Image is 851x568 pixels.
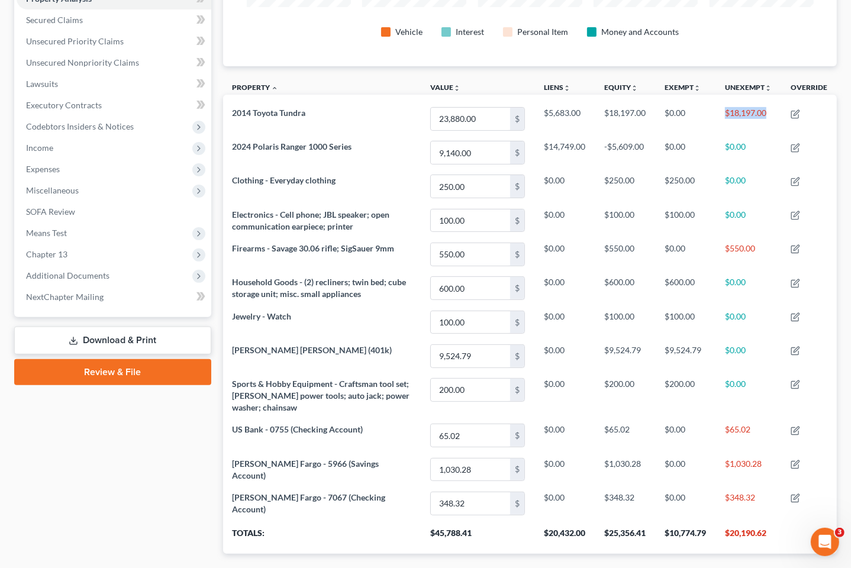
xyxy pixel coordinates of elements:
[534,102,595,135] td: $5,683.00
[26,57,139,67] span: Unsecured Nonpriority Claims
[655,102,715,135] td: $0.00
[655,272,715,305] td: $600.00
[233,311,292,321] span: Jewelry - Watch
[14,359,211,385] a: Review & File
[26,15,83,25] span: Secured Claims
[431,209,510,232] input: 0.00
[26,228,67,238] span: Means Test
[655,419,715,453] td: $0.00
[595,305,655,339] td: $100.00
[26,206,75,217] span: SOFA Review
[510,311,524,334] div: $
[26,100,102,110] span: Executory Contracts
[510,141,524,164] div: $
[595,136,655,170] td: -$5,609.00
[655,136,715,170] td: $0.00
[430,83,460,92] a: Valueunfold_more
[233,83,279,92] a: Property expand_less
[510,345,524,367] div: $
[17,95,211,116] a: Executory Contracts
[534,136,595,170] td: $14,749.00
[631,85,638,92] i: unfold_more
[26,36,124,46] span: Unsecured Priority Claims
[233,141,352,151] span: 2024 Polaris Ranger 1000 Series
[272,85,279,92] i: expand_less
[395,26,423,38] div: Vehicle
[233,108,306,118] span: 2014 Toyota Tundra
[595,486,655,520] td: $348.32
[431,277,510,299] input: 0.00
[715,102,781,135] td: $18,197.00
[14,327,211,354] a: Download & Print
[715,305,781,339] td: $0.00
[595,237,655,271] td: $550.00
[715,272,781,305] td: $0.00
[534,170,595,204] td: $0.00
[534,486,595,520] td: $0.00
[715,453,781,486] td: $1,030.28
[655,170,715,204] td: $250.00
[510,424,524,447] div: $
[544,83,570,92] a: Liensunfold_more
[715,419,781,453] td: $65.02
[26,292,104,302] span: NextChapter Mailing
[233,243,395,253] span: Firearms - Savage 30.06 rifle; SigSauer 9mm
[431,424,510,447] input: 0.00
[715,204,781,237] td: $0.00
[835,528,844,537] span: 3
[655,373,715,418] td: $200.00
[17,201,211,222] a: SOFA Review
[655,305,715,339] td: $100.00
[510,379,524,401] div: $
[431,141,510,164] input: 0.00
[765,85,772,92] i: unfold_more
[595,339,655,373] td: $9,524.79
[534,373,595,418] td: $0.00
[595,521,655,554] th: $25,356.41
[431,108,510,130] input: 0.00
[715,170,781,204] td: $0.00
[595,170,655,204] td: $250.00
[517,26,568,38] div: Personal Item
[715,373,781,418] td: $0.00
[431,175,510,198] input: 0.00
[17,9,211,31] a: Secured Claims
[655,521,715,554] th: $10,774.79
[715,136,781,170] td: $0.00
[233,379,410,412] span: Sports & Hobby Equipment - Craftsman tool set; [PERSON_NAME] power tools; auto jack; power washer...
[510,175,524,198] div: $
[595,373,655,418] td: $200.00
[595,102,655,135] td: $18,197.00
[26,185,79,195] span: Miscellaneous
[563,85,570,92] i: unfold_more
[26,79,58,89] span: Lawsuits
[17,52,211,73] a: Unsecured Nonpriority Claims
[233,209,390,231] span: Electronics - Cell phone; JBL speaker; open communication earpiece; printer
[725,83,772,92] a: Unexemptunfold_more
[811,528,839,556] iframe: Intercom live chat
[233,277,407,299] span: Household Goods - (2) recliners; twin bed; cube storage unit; misc. small appliances
[665,83,701,92] a: Exemptunfold_more
[510,492,524,515] div: $
[17,73,211,95] a: Lawsuits
[431,243,510,266] input: 0.00
[510,209,524,232] div: $
[655,237,715,271] td: $0.00
[595,419,655,453] td: $65.02
[781,76,837,102] th: Override
[17,286,211,308] a: NextChapter Mailing
[510,459,524,481] div: $
[421,521,534,554] th: $45,788.41
[534,453,595,486] td: $0.00
[26,121,134,131] span: Codebtors Insiders & Notices
[595,453,655,486] td: $1,030.28
[431,379,510,401] input: 0.00
[26,249,67,259] span: Chapter 13
[26,143,53,153] span: Income
[595,204,655,237] td: $100.00
[233,492,386,514] span: [PERSON_NAME] Fargo - 7067 (Checking Account)
[431,459,510,481] input: 0.00
[510,243,524,266] div: $
[534,272,595,305] td: $0.00
[655,339,715,373] td: $9,524.79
